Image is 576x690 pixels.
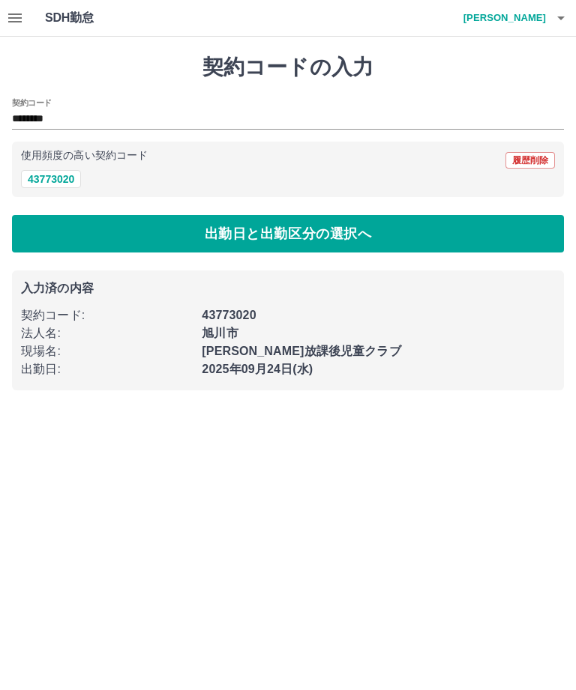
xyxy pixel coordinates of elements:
[12,97,52,109] h2: 契約コード
[21,360,193,378] p: 出勤日 :
[21,324,193,342] p: 法人名 :
[21,170,81,188] button: 43773020
[202,345,400,357] b: [PERSON_NAME]放課後児童クラブ
[21,282,555,294] p: 入力済の内容
[505,152,555,169] button: 履歴削除
[21,306,193,324] p: 契約コード :
[12,55,564,80] h1: 契約コードの入力
[202,363,313,375] b: 2025年09月24日(水)
[21,151,148,161] p: 使用頻度の高い契約コード
[202,327,238,339] b: 旭川市
[202,309,256,321] b: 43773020
[21,342,193,360] p: 現場名 :
[12,215,564,252] button: 出勤日と出勤区分の選択へ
